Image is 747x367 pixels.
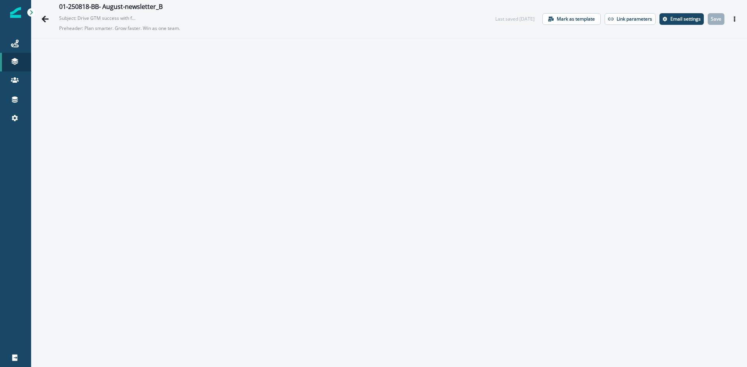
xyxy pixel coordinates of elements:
[59,3,163,12] div: 01-250818-BB- August-newsletter_B
[670,16,701,22] p: Email settings
[605,13,656,25] button: Link parameters
[495,16,535,23] div: Last saved [DATE]
[59,12,137,22] p: Subject: Drive GTM success with fresh resources for team alignment
[711,16,721,22] p: Save
[728,13,741,25] button: Actions
[617,16,652,22] p: Link parameters
[37,11,53,27] button: Go back
[659,13,704,25] button: Settings
[708,13,724,25] button: Save
[557,16,595,22] p: Mark as template
[10,7,21,18] img: Inflection
[59,22,254,35] p: Preheader: Plan smarter. Grow faster. Win as one team.
[542,13,601,25] button: Mark as template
